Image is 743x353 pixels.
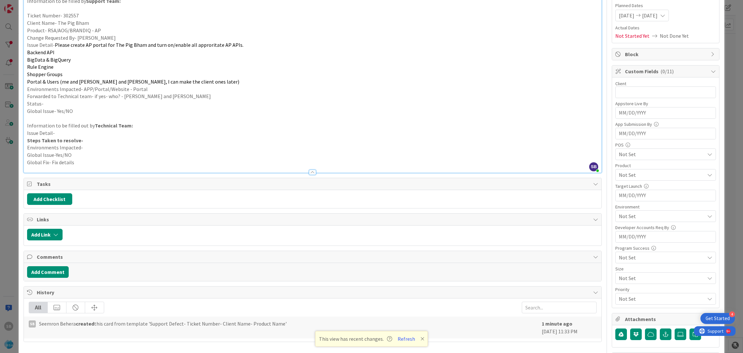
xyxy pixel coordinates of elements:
[27,122,599,129] p: Information to be filled out by
[619,150,705,158] span: Not Set
[27,56,71,63] span: BigData & BigQuery
[615,205,716,209] div: Environment
[319,335,392,343] span: This view has recent changes.
[615,267,716,271] div: Size
[27,93,599,100] p: Forwarded to Technical team- if yes- who? - [PERSON_NAME] and [PERSON_NAME]
[619,107,712,118] input: MM/DD/YYYY
[615,143,716,147] div: POS
[395,335,417,343] button: Refresh
[660,68,674,75] span: ( 0/11 )
[615,81,626,86] label: Client
[27,19,599,27] p: Client Name- The Pig Bham
[27,107,599,115] p: Global Issue- Yes/NO
[619,12,634,19] span: [DATE]
[660,32,689,40] span: Not Done Yet
[14,1,29,9] span: Support
[729,311,735,317] div: 4
[642,12,658,19] span: [DATE]
[27,129,599,137] p: Issue Detail-
[615,225,716,230] div: Developer Accounts Req By
[625,315,708,323] span: Attachments
[615,163,716,168] div: Product
[27,229,63,240] button: Add Link
[619,212,705,220] span: Not Set
[37,180,590,188] span: Tasks
[706,315,730,322] div: Get Started
[619,294,701,303] span: Not Set
[589,162,598,171] span: SB
[27,71,63,77] span: Shopper Groups
[27,137,83,144] strong: Steps Taken to resolve-
[27,27,599,34] p: Product- RSA/AOG/BRANDIQ - AP
[33,3,36,8] div: 9+
[27,193,72,205] button: Add Checklist
[27,159,599,166] p: Global Fix- Fix details
[27,100,599,107] p: Status-
[29,302,48,313] div: All
[542,320,597,335] div: [DATE] 11:33 PM
[619,231,712,242] input: MM/DD/YYYY
[615,32,649,40] span: Not Started Yet
[39,320,287,328] span: Seemron Behera this card from template 'Support Defect- Ticket Number- Client Name- Product Name'
[542,320,572,327] b: 1 minute ago
[27,266,69,278] button: Add Comment
[37,288,590,296] span: History
[522,302,597,313] input: Search...
[700,313,735,324] div: Open Get Started checklist, remaining modules: 4
[76,320,94,327] b: created
[55,42,243,48] span: Please create AP portal for The Pig Bham and turn on/enable all approritate AP APIs.
[615,246,716,250] div: Program Success
[27,12,599,19] p: Ticket Number- 302557
[615,2,716,9] span: Planned Dates
[27,64,54,70] span: Rule Engine
[625,50,708,58] span: Block
[615,287,716,292] div: Priority
[619,190,712,201] input: MM/DD/YYYY
[27,86,599,93] p: Environments Impacted- APP/Portal/Website - Portal
[37,253,590,261] span: Comments
[95,122,133,129] strong: Technical Team:
[37,216,590,223] span: Links
[27,78,239,85] span: Portal & Users (me and [PERSON_NAME] and [PERSON_NAME], I can make the client ones later)
[619,274,701,283] span: Not Set
[619,128,712,139] input: MM/DD/YYYY
[27,49,54,55] span: Backend API
[615,25,716,31] span: Actual Dates
[615,184,716,188] div: Target Launch
[615,101,716,106] div: Appstore Live By
[619,171,705,179] span: Not Set
[29,320,36,328] div: SB
[27,151,599,159] p: Global Issue-Yes/NO
[625,67,708,75] span: Custom Fields
[27,41,599,49] p: Issue Detail-
[619,254,705,261] span: Not Set
[615,122,716,126] div: App Submission By
[27,144,599,151] p: Environments Impacted-
[27,34,599,42] p: Change Requested By- [PERSON_NAME]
